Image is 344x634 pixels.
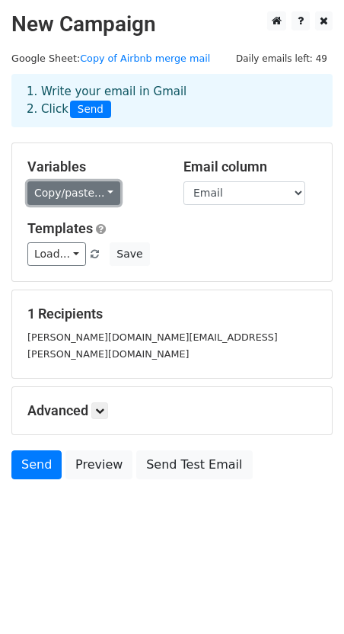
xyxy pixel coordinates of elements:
[27,158,161,175] h5: Variables
[27,331,278,360] small: [PERSON_NAME][DOMAIN_NAME][EMAIL_ADDRESS][PERSON_NAME][DOMAIN_NAME]
[110,242,149,266] button: Save
[70,101,111,119] span: Send
[27,402,317,419] h5: Advanced
[80,53,210,64] a: Copy of Airbnb merge mail
[27,181,120,205] a: Copy/paste...
[27,306,317,322] h5: 1 Recipients
[65,450,132,479] a: Preview
[231,50,333,67] span: Daily emails left: 49
[11,53,210,64] small: Google Sheet:
[15,83,329,118] div: 1. Write your email in Gmail 2. Click
[11,11,333,37] h2: New Campaign
[136,450,252,479] a: Send Test Email
[27,220,93,236] a: Templates
[268,561,344,634] iframe: Chat Widget
[183,158,317,175] h5: Email column
[231,53,333,64] a: Daily emails left: 49
[11,450,62,479] a: Send
[27,242,86,266] a: Load...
